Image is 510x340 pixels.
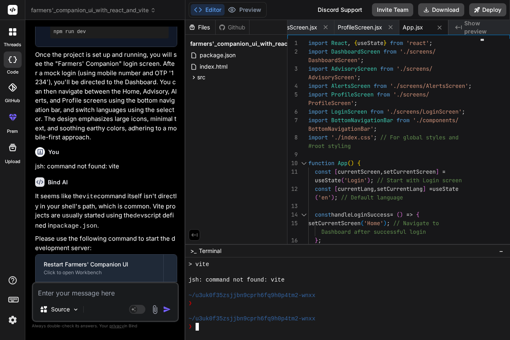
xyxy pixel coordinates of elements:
p: Source [51,305,70,313]
div: Github [216,23,249,31]
span: setCurrentScreen [308,219,361,227]
span: BottomNavigationBar [331,116,393,124]
span: import [308,82,328,89]
span: './screens/AlertsScreen' [390,82,468,89]
button: Download [418,3,464,16]
div: 12 [287,185,298,193]
span: ) [383,219,387,227]
span: import [308,134,328,141]
span: currentScreen [338,168,380,175]
span: AdvisoryScreen' [308,74,357,81]
button: Invite Team [372,3,413,16]
p: It seems like the command itself isn't directly in your shell's path, which is common. Vite proje... [35,192,177,231]
div: Discord Support [313,3,367,16]
div: Click to open Workbench [44,269,155,276]
span: ; [374,125,377,132]
span: DashboardScreen' [308,56,361,64]
img: icon [163,305,171,313]
span: from [390,39,403,47]
span: const [315,211,331,218]
span: = [429,185,432,192]
span: [ [334,168,338,175]
span: useState [357,39,383,47]
button: Editor [191,4,225,16]
span: 'Login' [344,177,367,184]
span: Dashboard after successful login [321,228,426,235]
span: [ [334,185,338,192]
div: 5 [287,90,298,99]
span: src [197,73,205,81]
span: 'react' [406,39,429,47]
span: handleLoginSuccess [331,211,390,218]
label: threads [4,41,21,48]
span: #root styling [308,142,351,150]
span: ( [396,211,400,218]
div: 14 [287,210,298,219]
button: Deploy [469,3,506,16]
span: farmers'_companion_ui_with_react_and_vite [31,6,156,14]
div: 9 [287,150,298,159]
span: './screens/ [400,48,436,55]
span: ) [400,211,403,218]
span: ProfileScreen.jsx [338,23,382,31]
span: React [331,39,347,47]
span: AlertsScreen.jsx [274,23,317,31]
span: './components/ [413,116,459,124]
span: ; [374,134,377,141]
div: Restart Farmers' Companion UI [44,260,155,268]
span: ; [462,108,465,115]
span: ; [354,99,357,107]
code: vite [82,193,97,200]
span: setCurrentScreen [383,168,436,175]
div: 16 [287,236,298,245]
span: ( [361,219,364,227]
span: ❯ [189,323,192,331]
span: currentLang [338,185,374,192]
span: import [308,48,328,55]
span: App.jsx [403,23,423,31]
span: , [374,185,377,192]
span: setCurrentLang [377,185,423,192]
span: './screens/ [393,91,429,98]
img: Pick Models [72,306,79,313]
span: ; [387,219,390,227]
span: ; [357,74,361,81]
span: const [315,168,331,175]
p: Please use the following command to start the development server: [35,234,177,253]
span: 'en' [318,194,331,201]
div: 4 [287,82,298,90]
span: > vite [189,261,209,268]
span: import [308,116,328,124]
code: dev [133,212,144,219]
button: Restart Farmers' Companion UIClick to open Workbench [36,255,163,282]
span: , [347,39,351,47]
span: AdvisoryScreen [331,65,377,72]
span: jsh: command not found: vite [189,276,285,284]
span: // For global styles and [380,134,459,141]
span: import [308,108,328,115]
span: from [383,48,396,55]
div: 11 [287,168,298,176]
span: ) [367,177,370,184]
span: , [380,168,383,175]
div: 10 [287,159,298,168]
div: 6 [287,107,298,116]
div: Click to collapse the range. [298,210,309,219]
span: } [383,39,387,47]
span: ProfileScreen [331,91,374,98]
div: Click to collapse the range. [298,159,309,168]
span: AlertsScreen [331,82,370,89]
span: 'Home' [364,219,383,227]
span: import [308,65,328,72]
span: './screens/LoginScreen' [387,108,462,115]
span: { [416,211,419,218]
div: 2 [287,47,298,56]
span: ProfileScreen' [308,99,354,107]
div: 3 [287,65,298,73]
span: ) [331,194,334,201]
span: function [308,159,334,167]
span: = [390,211,393,218]
span: ; [334,194,338,201]
div: 7 [287,116,298,125]
span: package.json [199,50,236,60]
